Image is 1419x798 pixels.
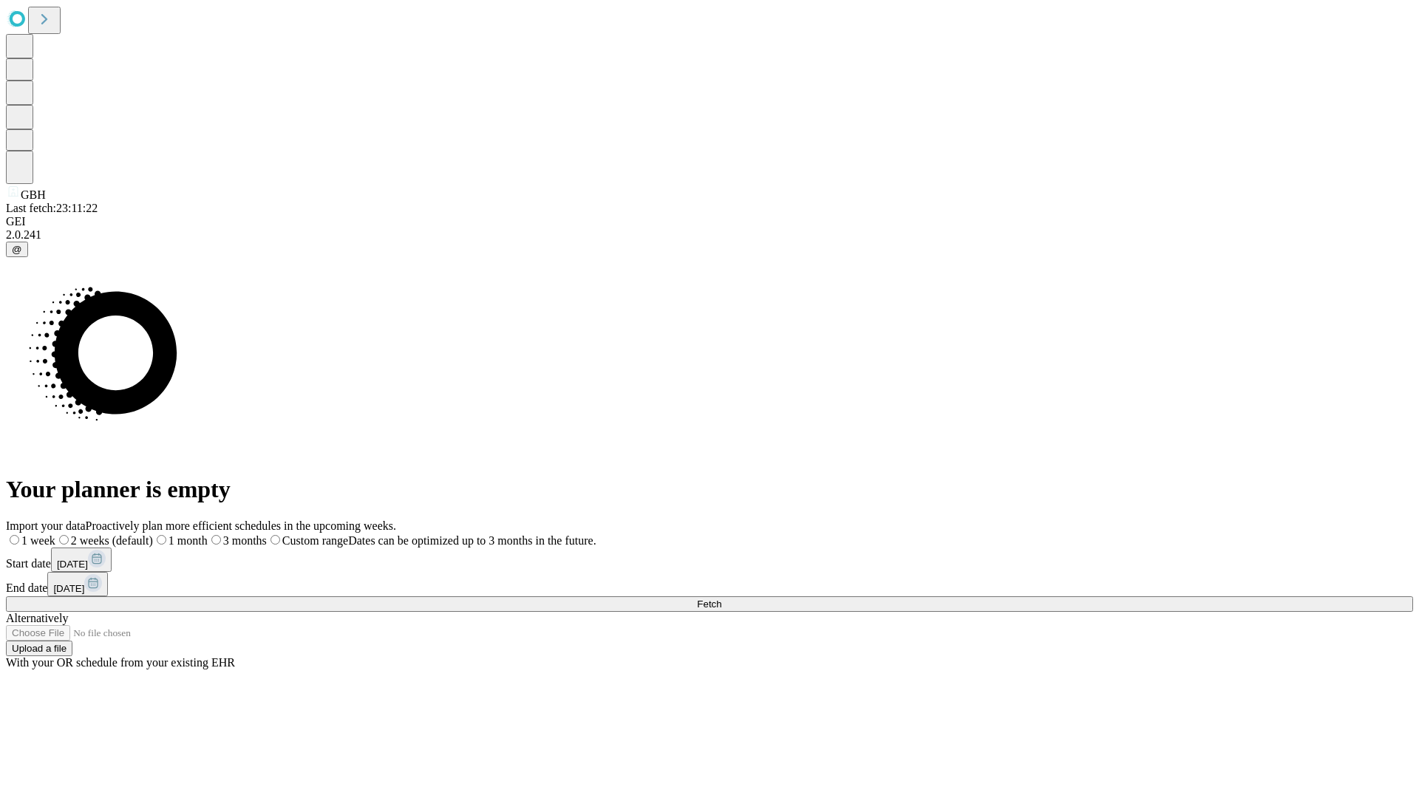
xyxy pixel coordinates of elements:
[6,641,72,656] button: Upload a file
[53,583,84,594] span: [DATE]
[6,572,1413,596] div: End date
[6,519,86,532] span: Import your data
[86,519,396,532] span: Proactively plan more efficient schedules in the upcoming weeks.
[6,215,1413,228] div: GEI
[10,535,19,545] input: 1 week
[21,188,46,201] span: GBH
[348,534,596,547] span: Dates can be optimized up to 3 months in the future.
[6,656,235,669] span: With your OR schedule from your existing EHR
[71,534,153,547] span: 2 weeks (default)
[6,476,1413,503] h1: Your planner is empty
[6,612,68,624] span: Alternatively
[6,548,1413,572] div: Start date
[6,202,98,214] span: Last fetch: 23:11:22
[157,535,166,545] input: 1 month
[270,535,280,545] input: Custom rangeDates can be optimized up to 3 months in the future.
[211,535,221,545] input: 3 months
[21,534,55,547] span: 1 week
[6,228,1413,242] div: 2.0.241
[282,534,348,547] span: Custom range
[169,534,208,547] span: 1 month
[697,598,721,610] span: Fetch
[47,572,108,596] button: [DATE]
[57,559,88,570] span: [DATE]
[223,534,267,547] span: 3 months
[12,244,22,255] span: @
[51,548,112,572] button: [DATE]
[6,596,1413,612] button: Fetch
[6,242,28,257] button: @
[59,535,69,545] input: 2 weeks (default)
